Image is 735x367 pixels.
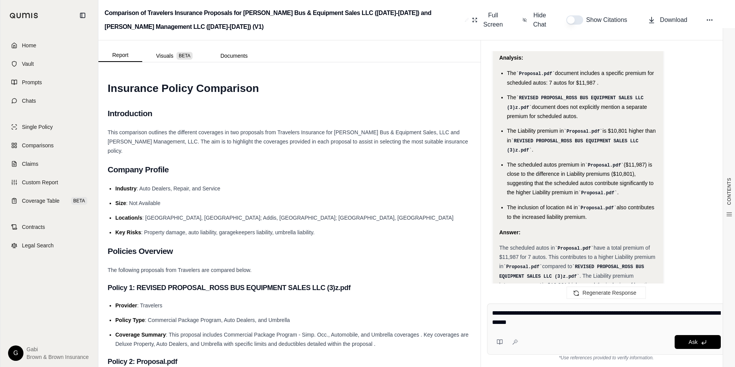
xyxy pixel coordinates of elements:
span: REVISED PROPOSAL_ROSS BUS EQUIPMENT SALES LLC (3)z.pdf [507,95,644,110]
span: The Liability premium in [507,128,564,134]
span: compared to [542,263,572,269]
span: Size [115,200,126,206]
h2: Comparison of Travelers Insurance Proposals for [PERSON_NAME] Bus & Equipment Sales LLC ([DATE]-[... [105,6,462,34]
span: Contracts [22,223,45,231]
span: Proposal.pdf [588,163,621,168]
a: Vault [5,55,93,72]
span: Custom Report [22,178,58,186]
a: Single Policy [5,118,93,135]
span: is $10,801 higher than in [507,128,656,143]
h2: Company Profile [108,162,471,178]
span: Show Citations [586,15,629,25]
span: The scheduled autos premium in [507,162,585,168]
h1: Insurance Policy Comparison [108,78,471,99]
span: This comparison outlines the different coverages in two proposals from Travelers Insurance for [P... [108,129,468,154]
span: . [532,147,533,153]
span: . [617,189,619,195]
button: Visuals [142,50,206,62]
button: Download [645,12,690,28]
span: document includes a specific premium for scheduled autos: 7 autos for $11,987 . [507,70,654,86]
code: Proposal.pdf [504,264,542,270]
span: Claims [22,160,38,168]
span: Full Screen [482,11,504,29]
span: The following proposals from Travelers are compared below. [108,267,251,273]
span: The scheduled autos in [499,245,555,251]
span: Prompts [22,78,42,86]
span: have a total premium of $11,987 for 7 autos. This contributes to a higher Liability premium in [499,245,655,270]
span: Home [22,42,36,49]
span: Vault [22,60,34,68]
a: Legal Search [5,237,93,254]
span: Industry [115,185,136,192]
span: Brown & Brown Insurance [27,353,89,361]
span: Gabi [27,345,89,353]
span: : [GEOGRAPHIC_DATA], [GEOGRAPHIC_DATA]; Addis, [GEOGRAPHIC_DATA]; [GEOGRAPHIC_DATA], [GEOGRAPHIC_... [142,215,454,221]
button: Regenerate Response [567,287,646,299]
span: Legal Search [22,242,54,249]
span: BETA [176,52,193,60]
span: Comparisons [22,142,53,149]
img: Qumis Logo [10,13,38,18]
code: Proposal.pdf [555,246,594,251]
h2: Policies Overview [108,243,471,259]
span: Ask [688,339,697,345]
span: Proposal.pdf [519,71,552,77]
span: Hide Chat [532,11,548,29]
h3: Policy 1: REVISED PROPOSAL_ROSS BUS EQUIPMENT SALES LLC (3)z.pdf [108,281,471,295]
h2: Introduction [108,105,471,122]
button: Ask [675,335,721,349]
span: : Commercial Package Program, Auto Dealers, and Umbrella [145,317,290,323]
span: : Property damage, auto liability, garagekeepers liability, umbrella liability. [141,229,314,235]
button: Hide Chat [519,8,551,32]
code: REVISED PROPOSAL_ROSS BUS EQUIPMENT SALES LLC (3)z.pdf [499,264,644,279]
span: Policy Type [115,317,145,323]
span: Proposal.pdf [580,205,614,211]
a: Custom Report [5,174,93,191]
span: Provider [115,302,137,309]
span: Key Risks [115,229,141,235]
span: also contributes to the increased liability premium. [507,204,654,220]
span: The [507,94,516,100]
button: Full Screen [469,8,507,32]
span: Single Policy [22,123,53,131]
span: Chats [22,97,36,105]
span: The [507,70,516,76]
span: Proposal.pdf [581,190,614,196]
a: Claims [5,155,93,172]
span: The inclusion of location #4 in [507,204,578,210]
button: Collapse sidebar [76,9,89,22]
span: Download [660,15,687,25]
div: *Use references provided to verify information. [487,355,726,361]
span: REVISED PROPOSAL_ROSS BUS EQUIPMENT SALES LLC (3)z.pdf [507,138,639,153]
span: Coverage Table [22,197,60,205]
button: Documents [206,50,261,62]
span: CONTENTS [726,178,732,205]
strong: Analysis: [499,55,523,61]
span: is $10,801 higher, and the inclusion of location #4 also contributes to this difference. [499,282,653,298]
span: : Travelers [137,302,162,309]
span: Proposal.pdf [567,129,600,134]
div: G [8,345,23,361]
strong: Answer: [499,229,520,235]
a: Comparisons [5,137,93,154]
a: Home [5,37,93,54]
span: : Auto Dealers, Repair, and Service [136,185,220,192]
a: Prompts [5,74,93,91]
span: : This proposal includes Commercial Package Program - Simp. Occ., Automobile, and Umbrella covera... [115,332,469,347]
span: Coverage Summary [115,332,166,338]
button: Report [98,49,142,62]
span: BETA [71,197,87,205]
a: Coverage TableBETA [5,192,93,209]
span: Regenerate Response [582,290,636,296]
span: document does not explicitly mention a separate premium for scheduled autos. [507,104,647,120]
a: Chats [5,92,93,109]
span: Location/s [115,215,142,221]
a: Contracts [5,219,93,235]
span: : Not Available [126,200,160,206]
